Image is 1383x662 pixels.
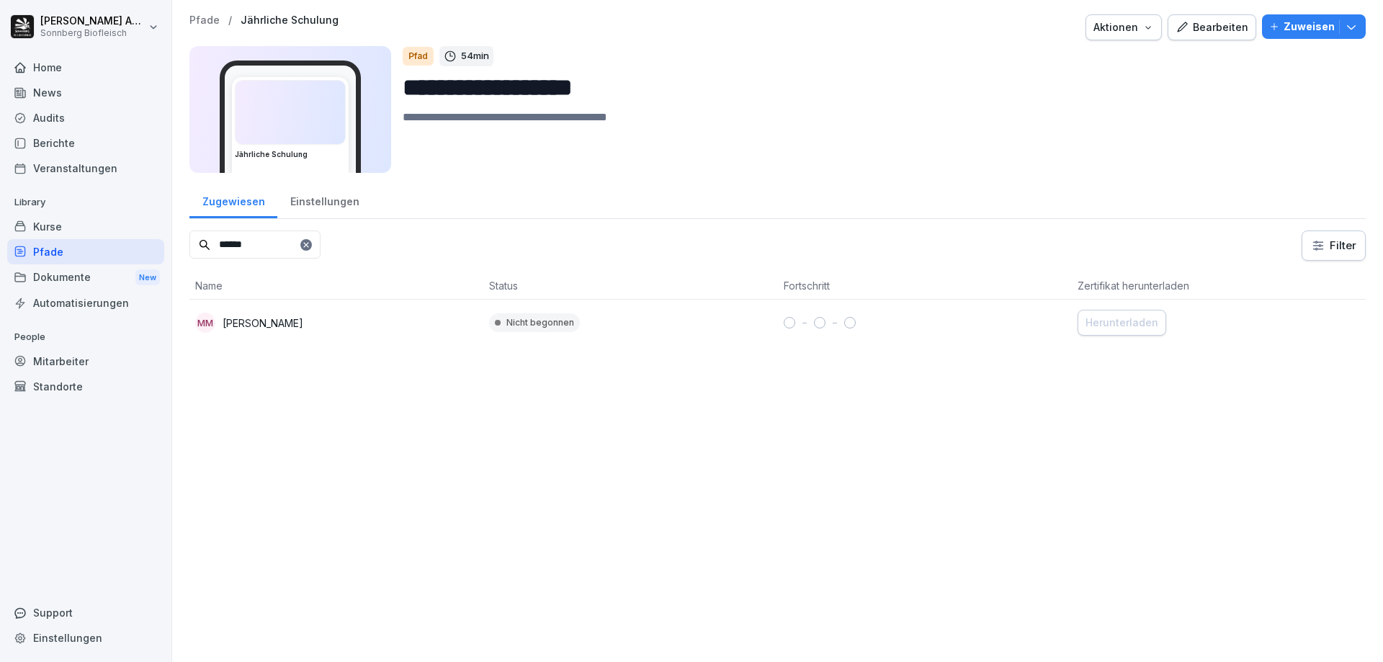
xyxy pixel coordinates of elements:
div: Herunterladen [1086,315,1158,331]
th: Zertifikat herunterladen [1072,272,1366,300]
a: News [7,80,164,105]
p: Zuweisen [1284,19,1335,35]
button: Aktionen [1086,14,1162,40]
p: People [7,326,164,349]
a: Pfade [189,14,220,27]
a: Einstellungen [7,625,164,650]
a: Home [7,55,164,80]
th: Name [189,272,483,300]
a: Einstellungen [277,182,372,218]
a: Mitarbeiter [7,349,164,374]
a: Standorte [7,374,164,399]
div: MM [195,313,215,333]
p: [PERSON_NAME] [223,316,303,331]
a: Kurse [7,214,164,239]
div: Bearbeiten [1176,19,1248,35]
a: Jährliche Schulung [241,14,339,27]
a: Veranstaltungen [7,156,164,181]
a: DokumenteNew [7,264,164,291]
a: Berichte [7,130,164,156]
button: Bearbeiten [1168,14,1256,40]
button: Filter [1302,231,1365,260]
p: [PERSON_NAME] Anibas [40,15,146,27]
div: Dokumente [7,264,164,291]
button: Herunterladen [1078,310,1166,336]
p: Sonnberg Biofleisch [40,28,146,38]
th: Status [483,272,777,300]
button: Zuweisen [1262,14,1366,39]
div: New [135,269,160,286]
a: Zugewiesen [189,182,277,218]
p: Library [7,191,164,214]
div: Support [7,600,164,625]
div: Aktionen [1093,19,1154,35]
p: Nicht begonnen [506,316,574,329]
p: 54 min [461,49,489,63]
a: Pfade [7,239,164,264]
th: Fortschritt [778,272,1072,300]
p: / [228,14,232,27]
a: Audits [7,105,164,130]
a: Automatisierungen [7,290,164,316]
div: Filter [1311,238,1356,253]
h3: Jährliche Schulung [235,149,346,160]
div: Pfad [403,47,434,66]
